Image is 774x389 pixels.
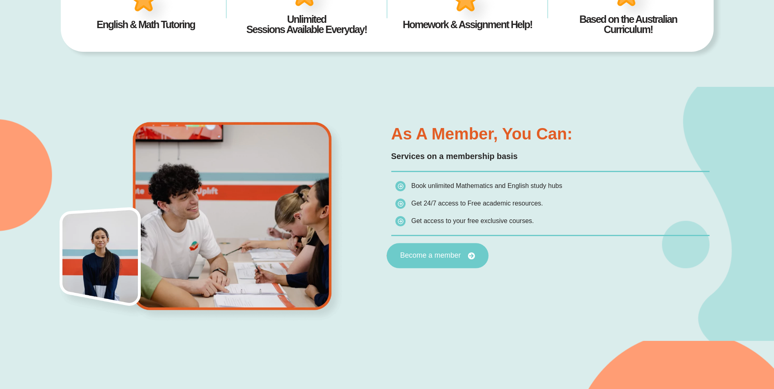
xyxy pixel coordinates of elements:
[386,243,488,268] a: Become a member
[560,14,696,35] h4: Based on the Australian Curriculum!
[391,126,710,142] h3: As a member, you can:
[399,20,536,30] h4: Homework & Assignment Help!
[239,14,375,35] h4: Unlimited Sessions Available Everyday!
[411,200,543,207] span: Get 24/7 access to Free academic resources.
[395,181,406,191] img: icon-list.png
[395,216,406,226] img: icon-list.png
[400,252,461,259] span: Become a member
[411,217,534,224] span: Get access to your free exclusive courses.
[395,199,406,209] img: icon-list.png
[78,20,214,30] h4: English & Math Tutoring
[638,297,774,389] iframe: Chat Widget
[411,182,562,189] span: Book unlimited Mathematics and English study hubs
[391,150,710,163] p: Services on a membership basis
